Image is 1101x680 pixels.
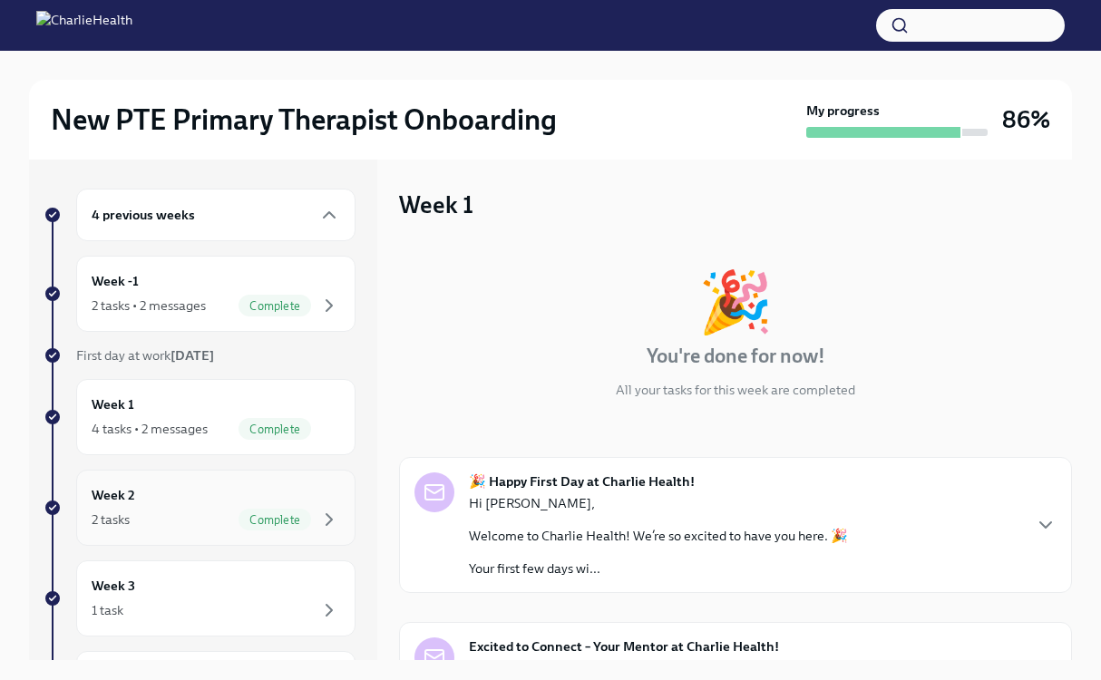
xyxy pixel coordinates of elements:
[92,510,130,529] div: 2 tasks
[44,256,356,332] a: Week -12 tasks • 2 messagesComplete
[399,189,473,221] h3: Week 1
[92,485,135,505] h6: Week 2
[92,576,135,596] h6: Week 3
[469,559,848,578] p: Your first few days wi...
[239,513,311,527] span: Complete
[469,527,848,545] p: Welcome to Charlie Health! We’re so excited to have you here. 🎉
[239,423,311,436] span: Complete
[469,659,1020,677] p: Hi [PERSON_NAME]!
[92,420,208,438] div: 4 tasks • 2 messages
[698,272,773,332] div: 🎉
[469,494,848,512] p: Hi [PERSON_NAME],
[806,102,880,120] strong: My progress
[44,379,356,455] a: Week 14 tasks • 2 messagesComplete
[1002,103,1050,136] h3: 86%
[36,11,132,40] img: CharlieHealth
[171,347,214,364] strong: [DATE]
[76,189,356,241] div: 4 previous weeks
[44,470,356,546] a: Week 22 tasksComplete
[44,560,356,636] a: Week 31 task
[44,346,356,364] a: First day at work[DATE]
[76,347,214,364] span: First day at work
[92,205,195,225] h6: 4 previous weeks
[92,271,139,291] h6: Week -1
[51,102,557,138] h2: New PTE Primary Therapist Onboarding
[647,343,825,370] h4: You're done for now!
[92,601,123,619] div: 1 task
[469,472,695,491] strong: 🎉 Happy First Day at Charlie Health!
[239,299,311,313] span: Complete
[469,637,779,656] strong: Excited to Connect – Your Mentor at Charlie Health!
[616,381,855,399] p: All your tasks for this week are completed
[92,296,206,315] div: 2 tasks • 2 messages
[92,394,134,414] h6: Week 1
